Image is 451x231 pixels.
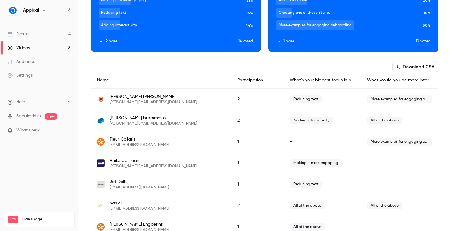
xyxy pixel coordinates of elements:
[361,174,438,195] div: –
[8,99,71,105] li: help-dropdown-opener
[231,110,283,131] div: 2
[290,223,325,231] span: All of the above
[276,38,416,44] button: 1 more
[367,202,402,209] span: All of the above
[97,117,105,124] img: capgemini.com
[8,31,29,37] div: Events
[110,179,169,185] span: Jet Delhij
[231,89,283,110] div: 2
[8,5,18,15] img: Appical
[361,152,438,174] div: –
[231,195,283,216] div: 2
[110,200,169,206] span: nas el
[16,113,41,120] a: SpeakerHub
[22,217,70,222] span: Plan usage
[110,94,197,100] span: [PERSON_NAME] [PERSON_NAME]
[16,99,25,105] span: Help
[97,138,105,146] img: startpeople.nl
[367,95,432,103] span: More examples for engaging onboarding
[392,62,438,72] button: Download CSV
[91,110,438,131] div: amanda.brammesjo@capgemini.com
[91,195,438,216] div: naserdinne.elbouhdifi@medemblik.nl
[290,181,322,188] span: Reducing text
[110,142,169,147] span: [EMAIL_ADDRESS][DOMAIN_NAME]
[290,202,325,209] span: All of the above
[45,113,57,120] span: new
[290,95,322,103] span: Reducing text
[290,159,342,167] span: Making it more engaging
[23,7,39,13] h6: Appical
[8,216,18,223] span: Pro
[97,95,105,103] img: amsterdamumc.nl
[361,72,438,89] div: What would you be more interested in?
[8,45,30,51] div: Videos
[110,157,197,164] span: Anika de Haan
[110,164,197,169] span: [PERSON_NAME][EMAIL_ADDRESS][DOMAIN_NAME]
[91,174,438,195] div: jetdelhij@lambweston.eu
[63,128,71,133] iframe: Noticeable Trigger
[110,136,169,142] span: Fleur Collaris
[91,131,438,152] div: fcollaris@startpeople.nl
[110,121,197,126] span: [PERSON_NAME][EMAIL_ADDRESS][DOMAIN_NAME]
[97,181,105,188] img: lambweston.eu
[367,138,432,146] span: More examples for engaging onboarding
[231,131,283,152] div: 1
[91,72,231,89] div: Name
[110,185,169,190] span: [EMAIL_ADDRESS][DOMAIN_NAME]
[367,117,402,124] span: All of the above
[8,59,35,65] div: Audience
[110,221,169,228] span: [PERSON_NAME] Engberink
[231,72,283,89] div: Participation
[97,223,105,231] img: startpeople.nl
[91,152,438,174] div: a.dehaan@vanbraakaccountants.nl
[99,38,238,44] button: 2 more
[110,206,169,211] span: [EMAIL_ADDRESS][DOMAIN_NAME]
[110,100,197,105] span: [PERSON_NAME][EMAIL_ADDRESS][DOMAIN_NAME]
[110,115,197,121] span: [PERSON_NAME] brammesjö
[97,159,105,167] img: vanbraakaccountants.nl
[283,72,361,89] div: What’s your biggest focus in onboarding right now?
[8,72,33,79] div: Settings
[16,127,40,134] span: What's new
[91,89,438,110] div: t.vanklingeren@amsterdamumc.nl
[97,202,105,209] img: medemblik.nl
[290,117,333,124] span: Adding interactivity
[231,152,283,174] div: 1
[283,131,361,152] div: –
[231,174,283,195] div: 1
